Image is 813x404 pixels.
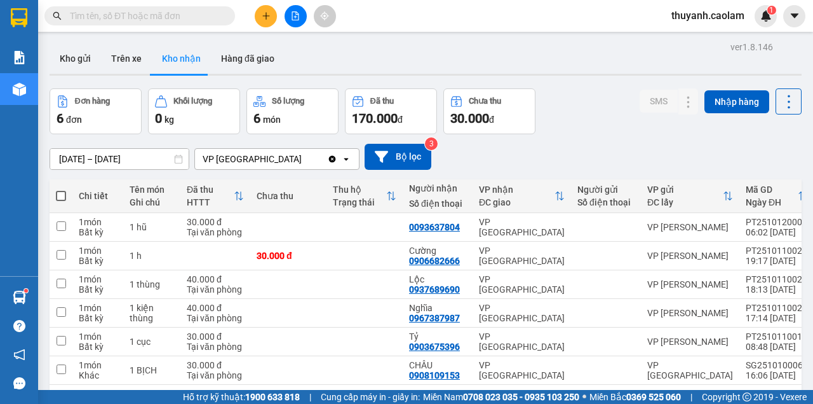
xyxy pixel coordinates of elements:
[130,337,174,347] div: 1 cục
[746,370,808,380] div: 16:06 [DATE]
[345,88,437,134] button: Đã thu170.000đ
[746,197,798,207] div: Ngày ĐH
[425,137,438,150] sup: 3
[50,88,142,134] button: Đơn hàng6đơn
[409,342,460,352] div: 0903675396
[255,5,277,27] button: plus
[187,197,234,207] div: HTTT
[647,360,733,380] div: VP [GEOGRAPHIC_DATA]
[333,197,386,207] div: Trạng thái
[13,320,25,332] span: question-circle
[746,217,808,227] div: PT2510120002
[746,331,808,342] div: PT2510110010
[79,342,117,352] div: Bất kỳ
[327,154,337,164] svg: Clear value
[11,8,27,27] img: logo-vxr
[309,390,311,404] span: |
[746,185,798,195] div: Mã GD
[263,115,281,125] span: món
[582,394,586,400] span: ⚪️
[183,390,300,404] span: Hỗ trợ kỹ thuật:
[187,227,244,237] div: Tại văn phòng
[640,90,678,113] button: SMS
[479,185,554,195] div: VP nhận
[66,115,82,125] span: đơn
[409,331,466,342] div: Tỷ
[187,217,244,227] div: 30.000 đ
[321,390,420,404] span: Cung cấp máy in - giấy in:
[341,154,351,164] svg: open
[479,217,565,237] div: VP [GEOGRAPHIC_DATA]
[463,392,579,402] strong: 0708 023 035 - 0935 103 250
[187,313,244,323] div: Tại văn phòng
[409,183,466,193] div: Người nhận
[152,43,211,74] button: Kho nhận
[370,97,394,106] div: Đã thu
[647,308,733,318] div: VP [PERSON_NAME]
[789,10,800,22] span: caret-down
[647,279,733,289] div: VP [PERSON_NAME]
[479,303,565,323] div: VP [GEOGRAPHIC_DATA]
[742,393,751,401] span: copyright
[409,284,460,295] div: 0937689690
[704,90,769,113] button: Nhập hàng
[409,313,460,323] div: 0967387987
[409,303,466,313] div: Nghĩa
[285,5,307,27] button: file-add
[79,227,117,237] div: Bất kỳ
[647,222,733,232] div: VP [PERSON_NAME]
[187,303,244,313] div: 40.000 đ
[173,97,212,106] div: Khối lượng
[272,97,304,106] div: Số lượng
[746,274,808,284] div: PT2510110026
[187,331,244,342] div: 30.000 đ
[187,284,244,295] div: Tại văn phòng
[647,337,733,347] div: VP [PERSON_NAME]
[577,185,635,195] div: Người gửi
[450,111,489,126] span: 30.000
[79,284,117,295] div: Bất kỳ
[130,185,174,195] div: Tên món
[398,115,403,125] span: đ
[246,88,339,134] button: Số lượng6món
[746,256,808,266] div: 19:17 [DATE]
[730,40,773,54] div: ver 1.8.146
[165,115,174,125] span: kg
[130,222,174,232] div: 1 hũ
[130,303,174,323] div: 1 kiện thùng
[489,115,494,125] span: đ
[187,342,244,352] div: Tại văn phòng
[479,197,554,207] div: ĐC giao
[409,256,460,266] div: 0906682666
[79,370,117,380] div: Khác
[262,11,271,20] span: plus
[303,153,304,165] input: Selected VP Sài Gòn.
[187,370,244,380] div: Tại văn phòng
[641,179,739,213] th: Toggle SortBy
[409,246,466,256] div: Cường
[409,199,466,209] div: Số điện thoại
[70,9,220,23] input: Tìm tên, số ĐT hoặc mã đơn
[24,289,28,293] sup: 1
[314,5,336,27] button: aim
[253,111,260,126] span: 6
[326,179,403,213] th: Toggle SortBy
[13,51,26,64] img: solution-icon
[75,97,110,106] div: Đơn hàng
[13,291,26,304] img: warehouse-icon
[79,360,117,370] div: 1 món
[79,303,117,313] div: 1 món
[661,8,755,24] span: thuyanh.caolam
[101,43,152,74] button: Trên xe
[783,5,805,27] button: caret-down
[57,111,64,126] span: 6
[130,279,174,289] div: 1 thùng
[79,313,117,323] div: Bất kỳ
[746,284,808,295] div: 18:13 [DATE]
[13,349,25,361] span: notification
[211,43,285,74] button: Hàng đã giao
[746,313,808,323] div: 17:14 [DATE]
[79,331,117,342] div: 1 món
[187,274,244,284] div: 40.000 đ
[589,390,681,404] span: Miền Bắc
